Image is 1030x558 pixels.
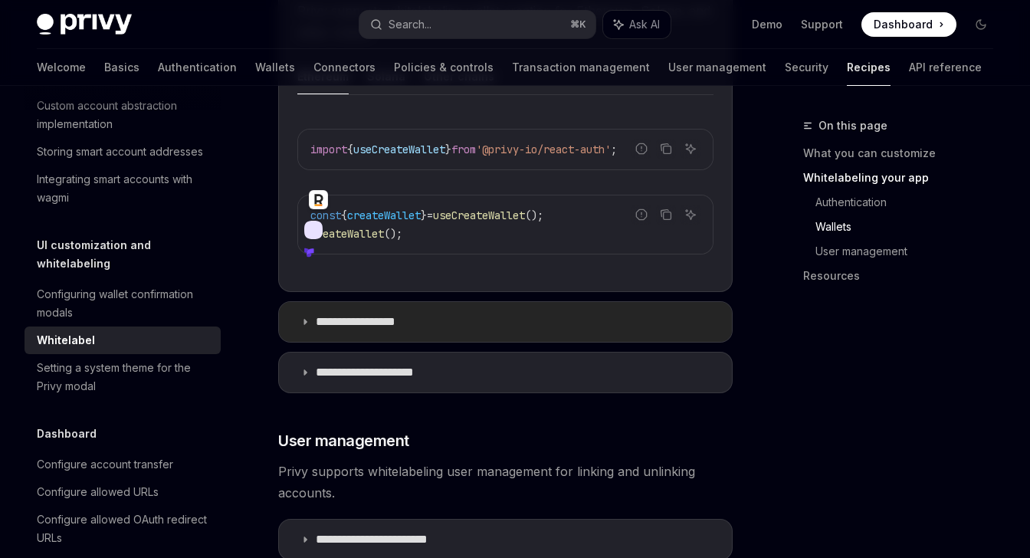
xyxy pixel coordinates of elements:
[874,17,933,32] span: Dashboard
[25,92,221,138] a: Custom account abstraction implementation
[611,143,617,156] span: ;
[815,190,1005,215] a: Authentication
[37,49,86,86] a: Welcome
[37,455,173,474] div: Configure account transfer
[37,14,132,35] img: dark logo
[25,166,221,212] a: Integrating smart accounts with wagmi
[25,478,221,506] a: Configure allowed URLs
[37,143,203,161] div: Storing smart account addresses
[909,49,982,86] a: API reference
[512,49,650,86] a: Transaction management
[25,138,221,166] a: Storing smart account addresses
[384,227,402,241] span: ();
[803,166,1005,190] a: Whitelabeling your app
[37,236,221,273] h5: UI customization and whitelabeling
[255,49,295,86] a: Wallets
[525,208,543,222] span: ();
[861,12,956,37] a: Dashboard
[815,215,1005,239] a: Wallets
[815,239,1005,264] a: User management
[359,11,595,38] button: Search...⌘K
[847,49,891,86] a: Recipes
[801,17,843,32] a: Support
[353,143,445,156] span: useCreateWallet
[803,141,1005,166] a: What you can customize
[37,483,159,501] div: Configure allowed URLs
[37,510,212,547] div: Configure allowed OAuth redirect URLs
[37,97,212,133] div: Custom account abstraction implementation
[451,143,476,156] span: from
[37,331,95,350] div: Whitelabel
[389,15,431,34] div: Search...
[629,17,660,32] span: Ask AI
[433,208,525,222] span: useCreateWallet
[310,143,347,156] span: import
[37,425,97,443] h5: Dashboard
[37,170,212,207] div: Integrating smart accounts with wagmi
[668,49,766,86] a: User management
[347,143,353,156] span: {
[158,49,237,86] a: Authentication
[310,227,384,241] span: createWallet
[785,49,828,86] a: Security
[752,17,782,32] a: Demo
[818,117,887,135] span: On this page
[278,430,409,451] span: User management
[445,143,451,156] span: }
[631,139,651,159] button: Report incorrect code
[427,208,433,222] span: =
[37,359,212,396] div: Setting a system theme for the Privy modal
[313,49,376,86] a: Connectors
[37,285,212,322] div: Configuring wallet confirmation modals
[681,205,700,225] button: Ask AI
[347,208,421,222] span: createWallet
[25,354,221,400] a: Setting a system theme for the Privy modal
[310,208,341,222] span: const
[656,139,676,159] button: Copy the contents from the code block
[341,208,347,222] span: {
[570,18,586,31] span: ⌘ K
[25,327,221,354] a: Whitelabel
[969,12,993,37] button: Toggle dark mode
[25,281,221,327] a: Configuring wallet confirmation modals
[421,208,427,222] span: }
[603,11,671,38] button: Ask AI
[394,49,494,86] a: Policies & controls
[25,506,221,552] a: Configure allowed OAuth redirect URLs
[476,143,611,156] span: '@privy-io/react-auth'
[278,461,733,504] span: Privy supports whitelabeling user management for linking and unlinking accounts.
[631,205,651,225] button: Report incorrect code
[104,49,139,86] a: Basics
[803,264,1005,288] a: Resources
[681,139,700,159] button: Ask AI
[656,205,676,225] button: Copy the contents from the code block
[25,451,221,478] a: Configure account transfer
